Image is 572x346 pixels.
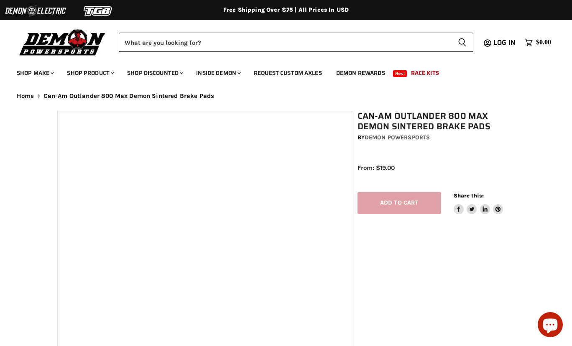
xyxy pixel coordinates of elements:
a: Race Kits [405,64,445,82]
a: Home [17,92,34,100]
span: Can-Am Outlander 800 Max Demon Sintered Brake Pads [43,92,214,100]
form: Product [119,33,473,52]
a: Shop Product [61,64,119,82]
inbox-online-store-chat: Shopify online store chat [535,312,565,339]
ul: Main menu [10,61,549,82]
span: Log in [493,37,516,48]
span: Share this: [454,192,484,199]
span: $0.00 [536,38,551,46]
a: Shop Discounted [121,64,188,82]
a: Demon Powersports [365,134,430,141]
button: Search [451,33,473,52]
img: Demon Powersports [17,27,108,57]
span: New! [393,70,407,77]
span: From: $19.00 [357,164,395,172]
input: Search [119,33,451,52]
h1: Can-Am Outlander 800 Max Demon Sintered Brake Pads [357,111,519,132]
img: TGB Logo 2 [67,3,130,19]
aside: Share this: [454,192,503,214]
img: Demon Electric Logo 2 [4,3,67,19]
a: Demon Rewards [330,64,391,82]
a: $0.00 [521,36,555,49]
a: Log in [490,39,521,46]
a: Shop Make [10,64,59,82]
div: by [357,133,519,142]
a: Request Custom Axles [248,64,328,82]
a: Inside Demon [190,64,246,82]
